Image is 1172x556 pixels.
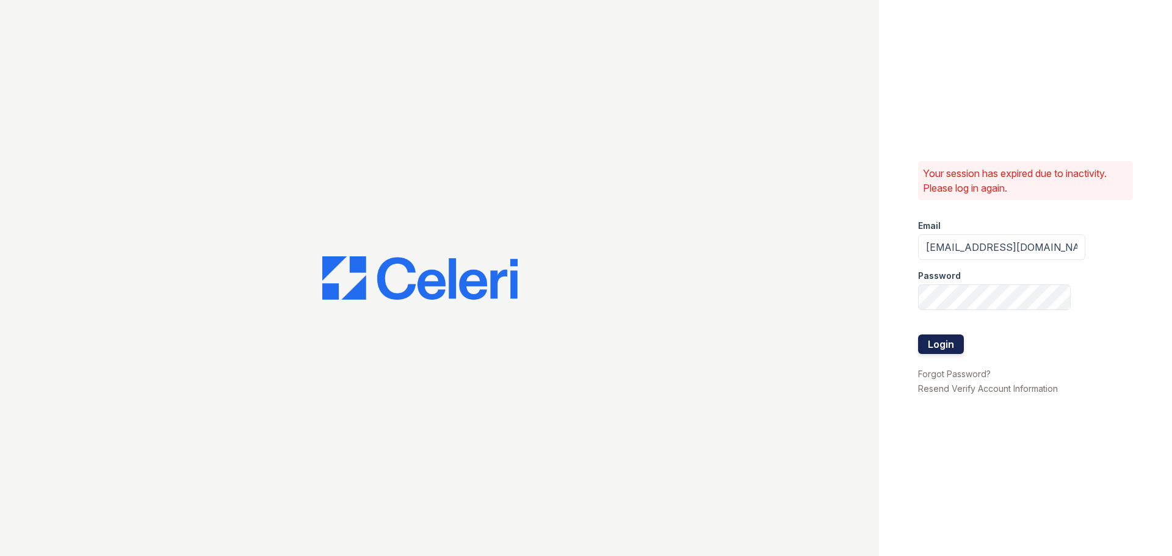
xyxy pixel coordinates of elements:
[322,256,518,300] img: CE_Logo_Blue-a8612792a0a2168367f1c8372b55b34899dd931a85d93a1a3d3e32e68fde9ad4.png
[918,270,961,282] label: Password
[918,369,991,379] a: Forgot Password?
[918,383,1058,394] a: Resend Verify Account Information
[918,334,964,354] button: Login
[923,166,1128,195] p: Your session has expired due to inactivity. Please log in again.
[918,220,941,232] label: Email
